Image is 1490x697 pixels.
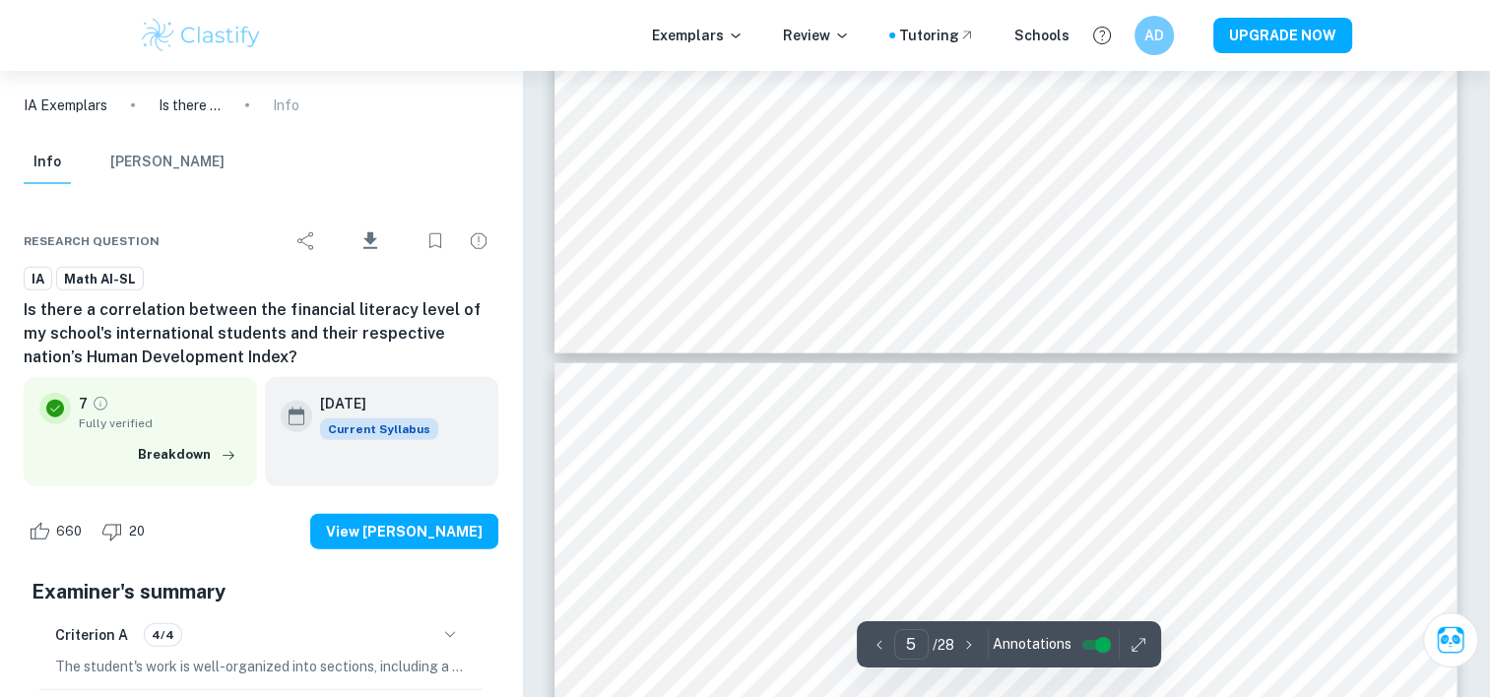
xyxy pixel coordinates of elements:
[1085,19,1119,52] button: Help and Feedback
[1142,25,1165,46] h6: AD
[55,656,467,677] p: The student's work is well-organized into sections, including a clear introduction, subdivided bo...
[79,414,241,432] span: Fully verified
[416,222,455,261] div: Bookmark
[24,267,52,291] a: IA
[899,25,975,46] a: Tutoring
[320,393,422,414] h6: [DATE]
[97,516,156,547] div: Dislike
[459,222,498,261] div: Report issue
[320,418,438,440] span: Current Syllabus
[24,516,93,547] div: Like
[310,514,498,549] button: View [PERSON_NAME]
[24,232,160,250] span: Research question
[330,216,412,267] div: Download
[993,634,1071,655] span: Annotations
[159,95,222,116] p: Is there a correlation between the financial literacy level of my school's international students...
[1423,612,1478,667] button: Ask Clai
[1134,16,1174,55] button: AD
[783,25,850,46] p: Review
[933,634,954,656] p: / 28
[133,440,241,470] button: Breakdown
[1213,18,1352,53] button: UPGRADE NOW
[24,141,71,184] button: Info
[55,624,128,646] h6: Criterion A
[56,267,144,291] a: Math AI-SL
[139,16,264,55] img: Clastify logo
[57,270,143,289] span: Math AI-SL
[1014,25,1069,46] a: Schools
[652,25,744,46] p: Exemplars
[32,577,490,606] h5: Examiner's summary
[79,393,88,414] p: 7
[110,141,225,184] button: [PERSON_NAME]
[24,298,498,369] h6: Is there a correlation between the financial literacy level of my school's international students...
[273,95,299,116] p: Info
[320,418,438,440] div: This exemplar is based on the current syllabus. Feel free to refer to it for inspiration/ideas wh...
[145,626,181,644] span: 4/4
[25,270,51,289] span: IA
[287,222,326,261] div: Share
[24,95,107,116] a: IA Exemplars
[118,522,156,541] span: 20
[45,522,93,541] span: 660
[92,395,109,412] a: Grade fully verified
